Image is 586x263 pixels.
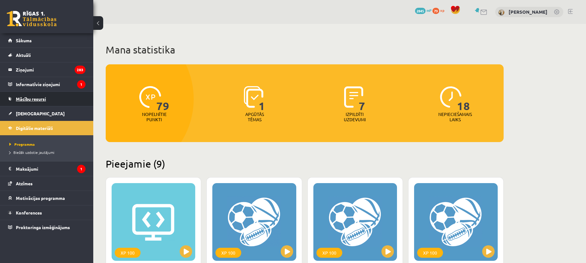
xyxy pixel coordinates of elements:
[242,112,267,122] p: Apgūtās tēmas
[16,162,85,176] legend: Maksājumi
[438,112,472,122] p: Nepieciešamais laiks
[427,8,431,13] span: mP
[343,112,367,122] p: Izpildīti uzdevumi
[16,62,85,77] legend: Ziņojumi
[115,248,141,258] div: XP 100
[440,8,444,13] span: xp
[9,142,35,147] span: Programma
[16,195,65,201] span: Motivācijas programma
[432,8,439,14] span: 79
[106,158,504,170] h2: Pieejamie (9)
[16,224,70,230] span: Proktoringa izmēģinājums
[432,8,447,13] a: 79 xp
[415,8,426,14] span: 2845
[259,86,265,112] span: 1
[16,77,85,91] legend: Informatīvie ziņojumi
[498,9,505,16] img: Viktorija Zieneviča
[8,92,85,106] a: Mācību resursi
[8,106,85,121] a: [DEMOGRAPHIC_DATA]
[16,125,53,131] span: Digitālie materiāli
[77,80,85,89] i: 1
[8,191,85,205] a: Motivācijas programma
[8,48,85,62] a: Aktuāli
[344,86,363,108] img: icon-completed-tasks-ad58ae20a441b2904462921112bc710f1caf180af7a3daa7317a5a94f2d26646.svg
[8,77,85,91] a: Informatīvie ziņojumi1
[16,181,33,186] span: Atzīmes
[142,112,167,122] p: Nopelnītie punkti
[8,205,85,220] a: Konferences
[16,52,31,58] span: Aktuāli
[415,8,431,13] a: 2845 mP
[509,9,547,15] a: [PERSON_NAME]
[417,248,443,258] div: XP 100
[8,220,85,234] a: Proktoringa izmēģinājums
[75,66,85,74] i: 283
[16,38,32,43] span: Sākums
[440,86,462,108] img: icon-clock-7be60019b62300814b6bd22b8e044499b485619524d84068768e800edab66f18.svg
[8,33,85,48] a: Sākums
[8,121,85,135] a: Digitālie materiāli
[156,86,169,112] span: 79
[8,62,85,77] a: Ziņojumi283
[244,86,263,108] img: icon-learned-topics-4a711ccc23c960034f471b6e78daf4a3bad4a20eaf4de84257b87e66633f6470.svg
[316,248,342,258] div: XP 100
[77,165,85,173] i: 1
[359,86,365,112] span: 7
[9,150,54,155] span: Biežāk uzdotie jautājumi
[106,44,504,56] h1: Mana statistika
[9,141,87,147] a: Programma
[139,86,161,108] img: icon-xp-0682a9bc20223a9ccc6f5883a126b849a74cddfe5390d2b41b4391c66f2066e7.svg
[7,11,57,26] a: Rīgas 1. Tālmācības vidusskola
[9,150,87,155] a: Biežāk uzdotie jautājumi
[16,210,42,215] span: Konferences
[16,111,65,116] span: [DEMOGRAPHIC_DATA]
[8,176,85,191] a: Atzīmes
[457,86,470,112] span: 18
[8,162,85,176] a: Maksājumi1
[215,248,241,258] div: XP 100
[16,96,46,102] span: Mācību resursi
